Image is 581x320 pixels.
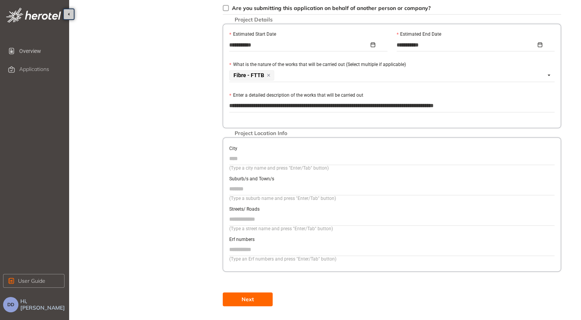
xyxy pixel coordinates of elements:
span: User Guide [18,277,45,285]
span: Fibre - FTTB [233,73,264,78]
div: (Type a street name and press "Enter/Tab" button) [229,225,555,233]
span: Project Details [231,16,276,23]
input: Suburb/s and Town/s [229,183,555,195]
span: Project Location Info [231,130,291,137]
button: DD [3,297,18,312]
span: Overview [19,43,63,59]
span: Next [242,295,254,304]
div: (Type a suburb name and press "Enter/Tab" button) [229,195,555,202]
label: Erf numbers [229,236,255,243]
span: Are you submitting this application on behalf of another person or company? [232,5,431,12]
label: Enter a detailed description of the works that will be carried out [229,92,363,99]
button: Next [223,292,273,306]
span: Hi, [PERSON_NAME] [20,298,66,311]
label: What is the nature of the works that will be carried out (Select multiple if applicable) [229,61,406,68]
span: DD [7,302,14,307]
input: City [229,153,555,164]
span: Fibre - FTTB [229,70,274,81]
input: Erf numbers [229,244,555,255]
label: Suburb/s and Town/s [229,175,274,183]
div: (Type a city name and press "Enter/Tab" button) [229,165,555,172]
img: logo [6,8,61,23]
input: Estimated End Date [397,41,536,49]
input: Estimated Start Date [229,41,369,49]
label: Estimated End Date [397,31,441,38]
label: Estimated Start Date [229,31,276,38]
label: City [229,145,237,152]
span: Applications [19,66,49,73]
div: (Type an Erf numbers and press "Enter/Tab" button) [229,256,555,263]
button: User Guide [3,274,65,288]
textarea: Enter a detailed description of the works that will be carried out [229,100,555,112]
label: Streets/ Roads [229,206,260,213]
input: Streets/ Roads [229,213,555,225]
